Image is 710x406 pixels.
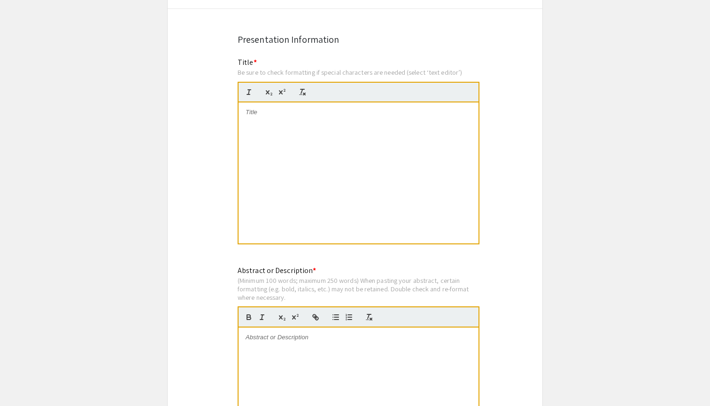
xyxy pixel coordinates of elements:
div: (Minimum 100 words; maximum 250 words) When pasting your abstract, certain formatting (e.g. bold,... [238,276,479,301]
mat-label: Title [238,57,257,67]
div: Presentation Information [238,32,472,47]
mat-label: Abstract or Description [238,265,316,275]
iframe: Chat [7,364,40,399]
div: Be sure to check formatting if special characters are needed (select ‘text editor’) [238,68,479,77]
